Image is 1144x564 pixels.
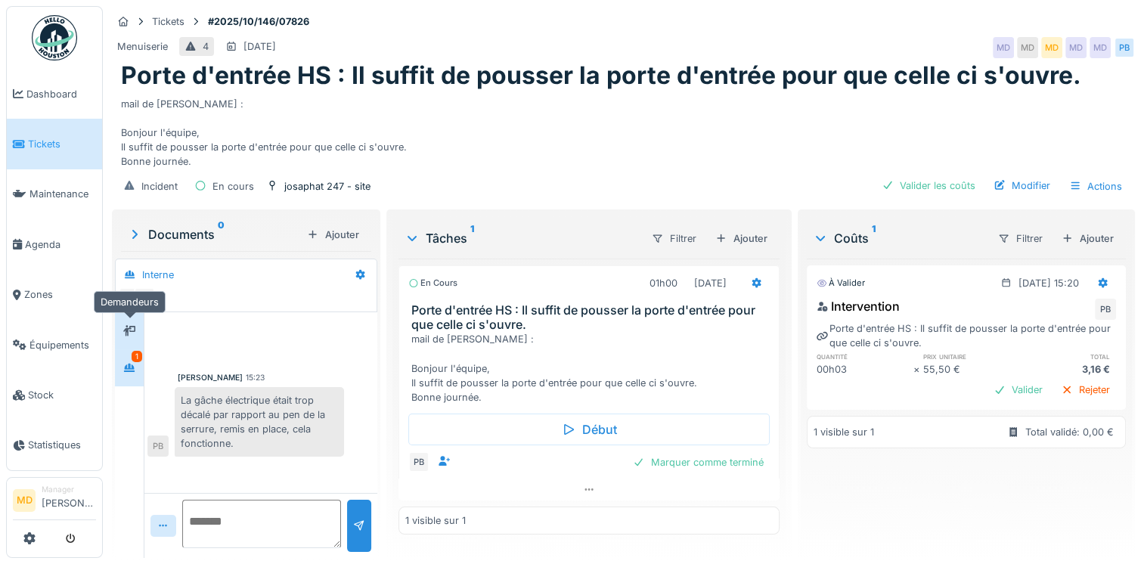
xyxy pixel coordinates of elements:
img: Badge_color-CXgf-gQk.svg [32,15,77,60]
div: Actions [1062,175,1129,197]
span: Zones [24,287,96,302]
div: Filtrer [645,228,703,249]
sup: 0 [218,225,225,243]
div: [DATE] [694,276,727,290]
div: Modifier [987,175,1056,196]
div: PB [147,435,169,457]
div: Début [408,414,770,445]
a: Équipements [7,320,102,370]
div: Coûts [813,229,985,247]
a: Maintenance [7,169,102,219]
sup: 1 [872,229,876,247]
div: 1 visible sur 1 [814,425,874,439]
h6: total [1019,352,1116,361]
div: 1 visible sur 1 [405,513,466,528]
div: 01h00 [650,276,677,290]
h1: Porte d'entrée HS : Il suffit de pousser la porte d'entrée pour que celle ci s'ouvre. [121,61,1081,90]
div: La gâche électrique était trop décalé par rapport au pen de la serrure, remis en place, cela fonc... [175,387,344,457]
h6: prix unitaire [923,352,1020,361]
div: Intervention [817,297,900,315]
div: PB [1114,37,1135,58]
div: Ajouter [709,228,774,249]
div: Tickets [152,14,184,29]
div: [PERSON_NAME] [178,372,243,383]
div: Documents [127,225,301,243]
div: × [913,362,923,377]
div: PB [408,451,429,473]
div: En cours [212,179,254,194]
h6: quantité [817,352,913,361]
div: Incident [141,179,178,194]
a: Tickets [7,119,102,169]
a: Statistiques [7,420,102,470]
strong: #2025/10/146/07826 [202,14,315,29]
a: Dashboard [7,69,102,119]
span: Tickets [28,137,96,151]
span: Maintenance [29,187,96,201]
div: 55,50 € [923,362,1020,377]
div: [DATE] 15:20 [1018,276,1079,290]
div: Filtrer [991,228,1049,249]
div: 3,16 € [1019,362,1116,377]
span: Stock [28,388,96,402]
a: Stock [7,370,102,420]
span: Dashboard [26,87,96,101]
a: MD Manager[PERSON_NAME] [13,484,96,520]
div: MD [119,287,140,308]
div: Rejeter [1055,380,1116,400]
div: Manager [42,484,96,495]
div: josaphat 247 - site [284,179,370,194]
div: MD [1017,37,1038,58]
div: Total validé: 0,00 € [1025,425,1114,439]
span: Équipements [29,338,96,352]
div: PB [134,287,155,308]
div: Menuiserie [117,39,168,54]
div: mail de [PERSON_NAME] : Bonjour l'équipe, Il suffit de pousser la porte d'entrée pour que celle c... [411,332,773,404]
div: En cours [408,277,457,290]
div: Demandeurs [94,291,166,313]
div: [DATE] [243,39,276,54]
a: Agenda [7,219,102,269]
div: À valider [817,277,865,290]
div: MD [1065,37,1087,58]
li: MD [13,489,36,512]
div: MD [993,37,1014,58]
div: mail de [PERSON_NAME] : Bonjour l'équipe, Il suffit de pousser la porte d'entrée pour que celle c... [121,91,1126,169]
div: 15:23 [246,372,265,383]
div: Tâches [405,229,639,247]
span: Agenda [25,237,96,252]
div: Marquer comme terminé [627,452,770,473]
h3: Porte d'entrée HS : Il suffit de pousser la porte d'entrée pour que celle ci s'ouvre. [411,303,773,332]
div: Porte d'entrée HS : Il suffit de pousser la porte d'entrée pour que celle ci s'ouvre. [817,321,1116,350]
span: Statistiques [28,438,96,452]
sup: 1 [470,229,474,247]
div: PB [1095,299,1116,320]
div: 1 [132,351,142,362]
div: MD [1090,37,1111,58]
li: [PERSON_NAME] [42,484,96,516]
div: 4 [203,39,209,54]
a: Zones [7,270,102,320]
div: Interne [142,268,174,282]
div: Ajouter [1056,228,1120,249]
div: MD [1041,37,1062,58]
div: Ajouter [301,225,365,245]
div: Valider [987,380,1049,400]
div: Valider les coûts [876,175,981,196]
div: 00h03 [817,362,913,377]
